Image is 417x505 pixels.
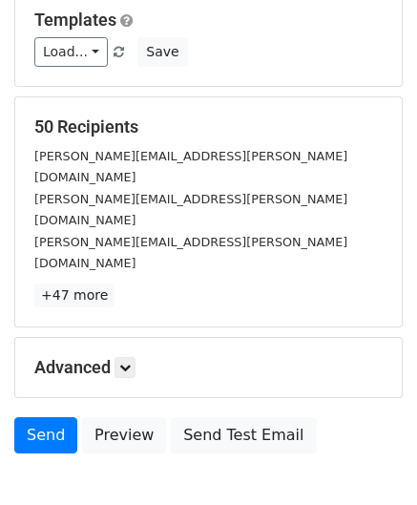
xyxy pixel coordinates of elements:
a: Templates [34,10,116,30]
a: Preview [82,417,166,453]
h5: 50 Recipients [34,116,383,137]
small: [PERSON_NAME][EMAIL_ADDRESS][PERSON_NAME][DOMAIN_NAME] [34,235,347,271]
button: Save [137,37,187,67]
a: +47 more [34,284,115,307]
small: [PERSON_NAME][EMAIL_ADDRESS][PERSON_NAME][DOMAIN_NAME] [34,192,347,228]
a: Send Test Email [171,417,316,453]
small: [PERSON_NAME][EMAIL_ADDRESS][PERSON_NAME][DOMAIN_NAME] [34,149,347,185]
a: Load... [34,37,108,67]
a: Send [14,417,77,453]
h5: Advanced [34,357,383,378]
iframe: Chat Widget [322,413,417,505]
